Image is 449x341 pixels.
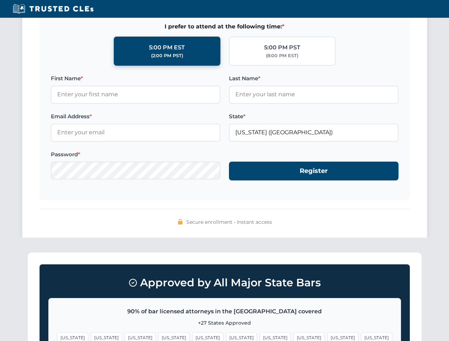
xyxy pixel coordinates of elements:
[229,112,399,121] label: State
[229,162,399,180] button: Register
[151,52,183,59] div: (2:00 PM PST)
[48,273,401,292] h3: Approved by All Major State Bars
[51,150,220,159] label: Password
[57,319,392,327] p: +27 States Approved
[177,219,183,224] img: 🔒
[229,86,399,103] input: Enter your last name
[229,124,399,141] input: Florida (FL)
[51,22,399,31] span: I prefer to attend at the following time:
[186,218,272,226] span: Secure enrollment • Instant access
[229,74,399,83] label: Last Name
[57,307,392,316] p: 90% of bar licensed attorneys in the [GEOGRAPHIC_DATA] covered
[149,43,185,52] div: 5:00 PM EST
[51,124,220,141] input: Enter your email
[11,4,96,14] img: Trusted CLEs
[51,86,220,103] input: Enter your first name
[266,52,298,59] div: (8:00 PM EST)
[51,74,220,83] label: First Name
[264,43,300,52] div: 5:00 PM PST
[51,112,220,121] label: Email Address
